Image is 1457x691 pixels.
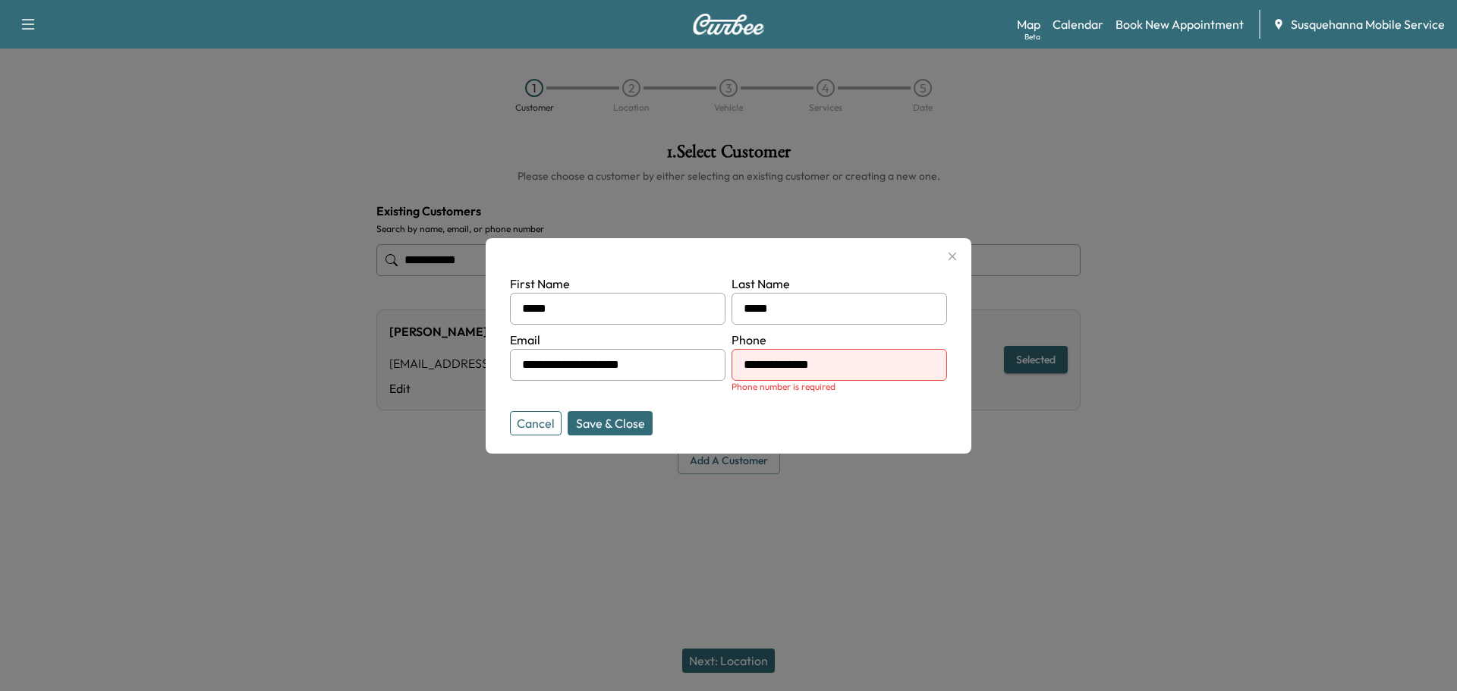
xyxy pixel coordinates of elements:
img: Curbee Logo [692,14,765,35]
label: First Name [510,276,570,291]
a: Calendar [1053,15,1103,33]
a: Book New Appointment [1116,15,1244,33]
button: Save & Close [568,411,653,435]
label: Last Name [732,276,790,291]
div: Phone number is required [732,381,947,393]
div: Beta [1024,31,1040,42]
label: Email [510,332,540,347]
a: MapBeta [1017,15,1040,33]
span: Susquehanna Mobile Service [1291,15,1445,33]
label: Phone [732,332,766,347]
button: Cancel [510,411,562,435]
